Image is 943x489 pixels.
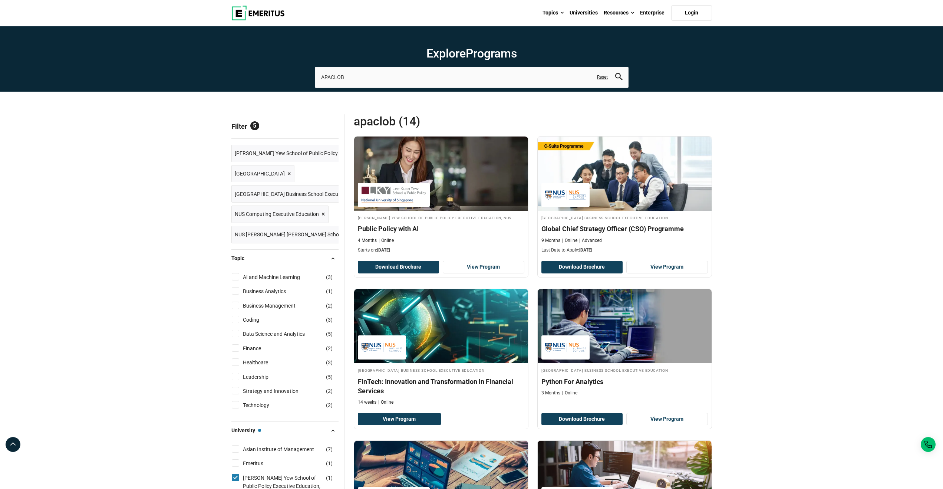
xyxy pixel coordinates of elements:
[231,114,339,138] p: Filter
[328,475,331,481] span: 1
[326,459,333,467] span: ( )
[231,145,407,162] a: [PERSON_NAME] Yew School of Public Policy Executive Education, NUS ×
[615,75,623,82] a: search
[358,247,524,253] p: Starts on:
[328,303,331,309] span: 2
[326,373,333,381] span: ( )
[579,247,592,253] span: [DATE]
[562,237,577,244] p: Online
[231,206,329,223] a: NUS Computing Executive Education ×
[231,425,339,436] button: University
[541,377,708,386] h4: Python For Analytics
[326,316,333,324] span: ( )
[235,210,319,218] span: NUS Computing Executive Education
[243,373,283,381] a: Leadership
[545,339,586,356] img: National University of Singapore Business School Executive Education
[541,261,623,273] button: Download Brochure
[231,165,294,183] a: [GEOGRAPHIC_DATA] ×
[231,254,250,262] span: Topic
[466,46,517,60] span: Programs
[326,302,333,310] span: ( )
[378,399,393,406] p: Online
[328,360,331,365] span: 3
[615,73,623,82] button: search
[328,460,331,466] span: 1
[231,226,380,243] a: NUS [PERSON_NAME] [PERSON_NAME] School of Medicine ×
[326,344,333,352] span: ( )
[379,237,394,244] p: Online
[541,214,708,221] h4: [GEOGRAPHIC_DATA] Business School Executive Education
[250,121,259,130] span: 5
[326,445,333,453] span: ( )
[243,358,283,367] a: Healthcare
[354,137,528,257] a: Strategy and Innovation Course by Lee Kuan Yew School of Public Policy Executive Education, NUS -...
[358,367,524,373] h4: [GEOGRAPHIC_DATA] Business School Executive Education
[315,67,629,88] input: search-page
[541,367,708,373] h4: [GEOGRAPHIC_DATA] Business School Executive Education
[243,445,329,453] a: Asian Institute of Management
[443,261,524,273] a: View Program
[231,185,380,203] a: [GEOGRAPHIC_DATA] Business School Executive Education ×
[354,289,528,363] img: FinTech: Innovation and Transformation in Financial Services | Online Finance Course
[626,413,708,426] a: View Program
[354,137,528,211] img: Public Policy with AI | Online Strategy and Innovation Course
[231,253,339,264] button: Topic
[377,247,390,253] span: [DATE]
[243,330,320,338] a: Data Science and Analytics
[328,446,331,452] span: 7
[358,224,524,233] h4: Public Policy with AI
[328,317,331,323] span: 3
[362,187,426,203] img: Lee Kuan Yew School of Public Policy Executive Education, NUS
[358,377,524,396] h4: FinTech: Innovation and Transformation in Financial Services
[316,122,339,132] a: Reset all
[235,149,398,157] span: [PERSON_NAME] Yew School of Public Policy Executive Education, NUS
[243,344,276,352] a: Finance
[541,247,708,253] p: Last Date to Apply:
[562,390,577,396] p: Online
[579,237,602,244] p: Advanced
[328,274,331,280] span: 3
[538,289,712,363] img: Python For Analytics | Online Data Science and Analytics Course
[545,187,586,203] img: National University of Singapore Business School Executive Education
[362,339,402,356] img: National University of Singapore Business School Executive Education
[358,399,376,406] p: 14 weeks
[358,237,377,244] p: 4 Months
[541,390,560,396] p: 3 Months
[328,402,331,408] span: 2
[235,230,370,239] span: NUS [PERSON_NAME] [PERSON_NAME] School of Medicine
[328,374,331,380] span: 5
[358,214,524,221] h4: [PERSON_NAME] Yew School of Public Policy Executive Education, NUS
[235,170,285,178] span: [GEOGRAPHIC_DATA]
[326,474,333,482] span: ( )
[541,224,708,233] h4: Global Chief Strategy Officer (CSO) Programme
[243,387,313,395] a: Strategy and Innovation
[326,358,333,367] span: ( )
[328,388,331,394] span: 2
[538,137,712,257] a: Leadership Course by National University of Singapore Business School Executive Education - Octob...
[541,413,623,426] button: Download Brochure
[541,237,560,244] p: 9 Months
[322,209,325,220] span: ×
[326,273,333,281] span: ( )
[243,401,284,409] a: Technology
[326,330,333,338] span: ( )
[626,261,708,273] a: View Program
[328,288,331,294] span: 1
[235,190,371,198] span: [GEOGRAPHIC_DATA] Business School Executive Education
[538,289,712,400] a: Data Science and Analytics Course by National University of Singapore Business School Executive E...
[243,273,315,281] a: AI and Machine Learning
[243,302,310,310] a: Business Management
[243,287,301,295] a: Business Analytics
[231,426,261,434] span: University
[354,289,528,409] a: Finance Course by National University of Singapore Business School Executive Education - National...
[243,316,274,324] a: Coding
[358,413,441,426] a: View Program
[243,459,278,467] a: Emeritus
[326,287,333,295] span: ( )
[326,387,333,395] span: ( )
[328,331,331,337] span: 5
[287,168,291,179] span: ×
[538,137,712,211] img: Global Chief Strategy Officer (CSO) Programme | Online Leadership Course
[315,46,629,61] h1: Explore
